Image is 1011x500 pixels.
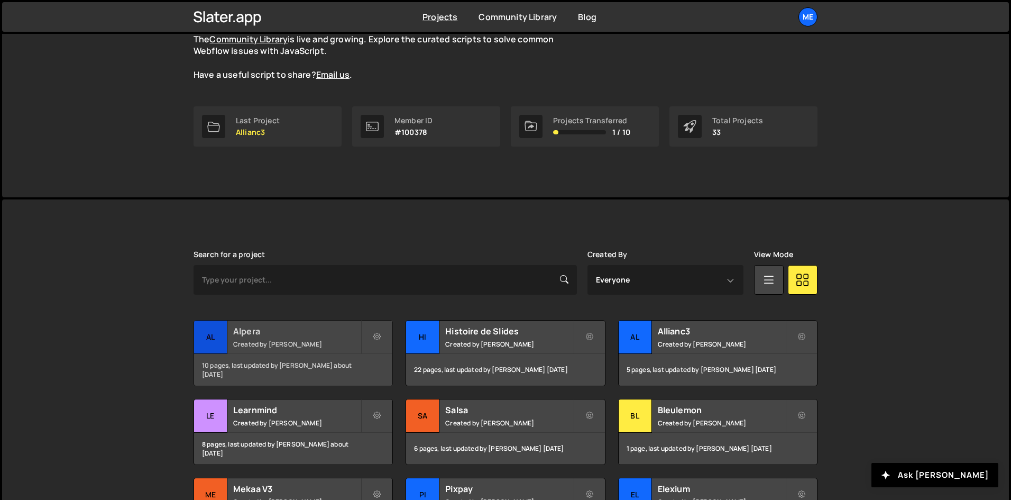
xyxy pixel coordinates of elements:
h2: Salsa [445,404,573,416]
div: Hi [406,321,439,354]
input: Type your project... [194,265,577,295]
div: Member ID [394,116,433,125]
div: 10 pages, last updated by [PERSON_NAME] about [DATE] [194,354,392,386]
h2: Allianc3 [658,325,785,337]
a: Sa Salsa Created by [PERSON_NAME] 6 pages, last updated by [PERSON_NAME] [DATE] [406,399,605,465]
h2: Alpera [233,325,361,337]
small: Created by [PERSON_NAME] [445,419,573,428]
div: 1 page, last updated by [PERSON_NAME] [DATE] [619,433,817,465]
small: Created by [PERSON_NAME] [233,419,361,428]
a: Al Allianc3 Created by [PERSON_NAME] 5 pages, last updated by [PERSON_NAME] [DATE] [618,320,817,386]
a: Email us [316,69,350,80]
small: Created by [PERSON_NAME] [658,340,785,349]
div: 6 pages, last updated by [PERSON_NAME] [DATE] [406,433,604,465]
div: Total Projects [712,116,763,125]
small: Created by [PERSON_NAME] [658,419,785,428]
div: 8 pages, last updated by [PERSON_NAME] about [DATE] [194,433,392,465]
p: Allianc3 [236,128,280,137]
h2: Bleulemon [658,404,785,416]
p: #100378 [394,128,433,137]
a: Community Library [479,11,557,23]
div: Al [194,321,227,354]
h2: Learnmind [233,404,361,416]
p: 33 [712,128,763,137]
a: Hi Histoire de Slides Created by [PERSON_NAME] 22 pages, last updated by [PERSON_NAME] [DATE] [406,320,605,386]
div: 22 pages, last updated by [PERSON_NAME] [DATE] [406,354,604,386]
span: 1 / 10 [612,128,630,137]
a: Al Alpera Created by [PERSON_NAME] 10 pages, last updated by [PERSON_NAME] about [DATE] [194,320,393,386]
label: Search for a project [194,250,265,259]
div: Last Project [236,116,280,125]
div: Sa [406,399,439,433]
div: Le [194,399,227,433]
div: Projects Transferred [553,116,630,125]
h2: Elexium [658,483,785,495]
div: 5 pages, last updated by [PERSON_NAME] [DATE] [619,354,817,386]
a: Blog [578,11,596,23]
div: Bl [619,399,652,433]
label: View Mode [754,250,793,259]
div: Al [619,321,652,354]
a: Projects [422,11,457,23]
a: Bl Bleulemon Created by [PERSON_NAME] 1 page, last updated by [PERSON_NAME] [DATE] [618,399,817,465]
h2: Pixpay [445,483,573,495]
h2: Mekaa V3 [233,483,361,495]
p: The is live and growing. Explore the curated scripts to solve common Webflow issues with JavaScri... [194,33,574,81]
a: Le Learnmind Created by [PERSON_NAME] 8 pages, last updated by [PERSON_NAME] about [DATE] [194,399,393,465]
a: Community Library [209,33,288,45]
label: Created By [587,250,628,259]
a: Me [798,7,817,26]
small: Created by [PERSON_NAME] [233,340,361,349]
button: Ask [PERSON_NAME] [871,463,998,487]
h2: Histoire de Slides [445,325,573,337]
small: Created by [PERSON_NAME] [445,340,573,349]
a: Last Project Allianc3 [194,106,342,147]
